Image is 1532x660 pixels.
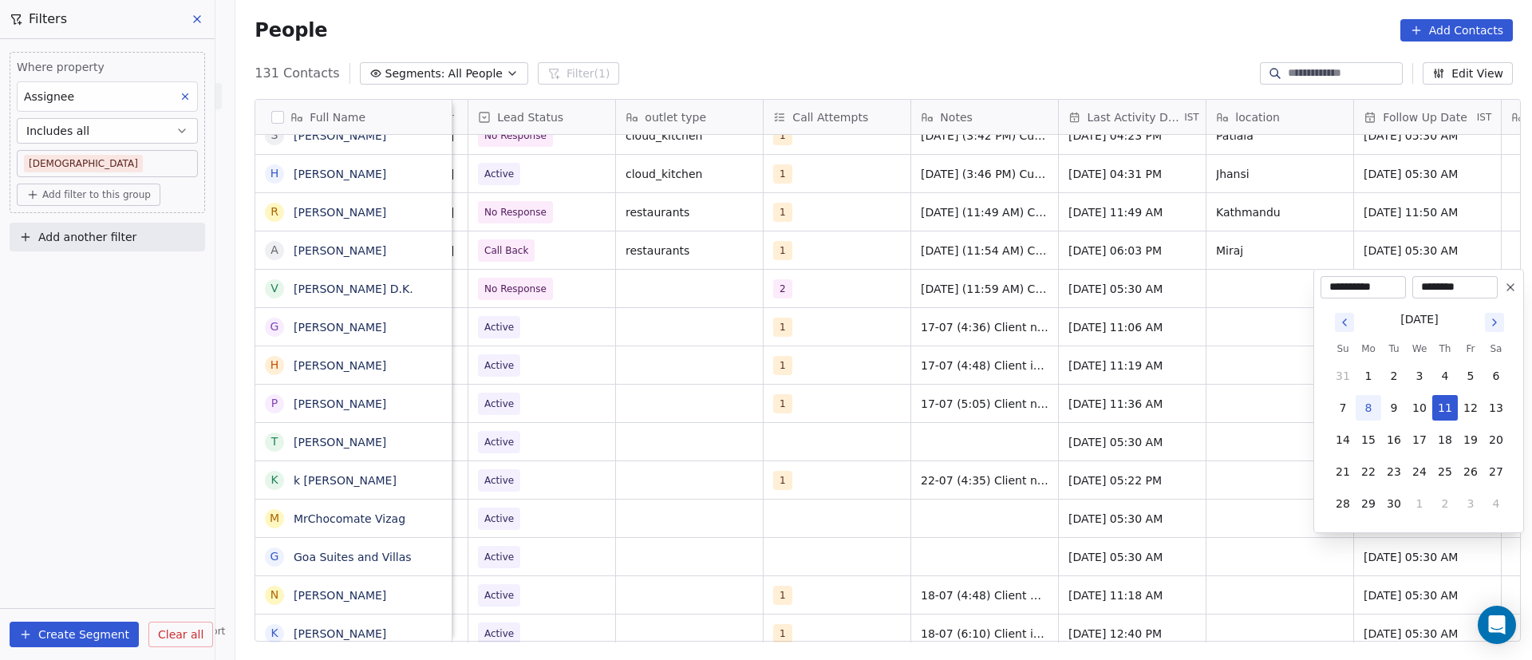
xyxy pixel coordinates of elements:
button: 9 [1381,395,1407,421]
th: Friday [1458,341,1483,357]
button: 27 [1483,459,1509,484]
button: 21 [1330,459,1356,484]
button: 25 [1432,459,1458,484]
button: 4 [1483,491,1509,516]
th: Saturday [1483,341,1509,357]
button: 18 [1432,427,1458,453]
button: 4 [1432,363,1458,389]
button: 15 [1356,427,1381,453]
th: Thursday [1432,341,1458,357]
button: 16 [1381,427,1407,453]
button: 23 [1381,459,1407,484]
button: 19 [1458,427,1483,453]
button: 3 [1407,363,1432,389]
th: Tuesday [1381,341,1407,357]
button: Go to previous month [1333,311,1356,334]
button: 1 [1356,363,1381,389]
button: 2 [1432,491,1458,516]
button: 7 [1330,395,1356,421]
button: 14 [1330,427,1356,453]
button: 29 [1356,491,1381,516]
button: 6 [1483,363,1509,389]
button: 26 [1458,459,1483,484]
button: 11 [1432,395,1458,421]
button: 2 [1381,363,1407,389]
button: 24 [1407,459,1432,484]
button: 1 [1407,491,1432,516]
th: Sunday [1330,341,1356,357]
button: 31 [1330,363,1356,389]
th: Wednesday [1407,341,1432,357]
button: Go to next month [1483,311,1506,334]
button: 10 [1407,395,1432,421]
button: 28 [1330,491,1356,516]
div: [DATE] [1400,311,1438,328]
button: 30 [1381,491,1407,516]
button: 13 [1483,395,1509,421]
button: 20 [1483,427,1509,453]
button: 5 [1458,363,1483,389]
button: 3 [1458,491,1483,516]
button: 12 [1458,395,1483,421]
th: Monday [1356,341,1381,357]
button: 8 [1356,395,1381,421]
button: 22 [1356,459,1381,484]
button: 17 [1407,427,1432,453]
